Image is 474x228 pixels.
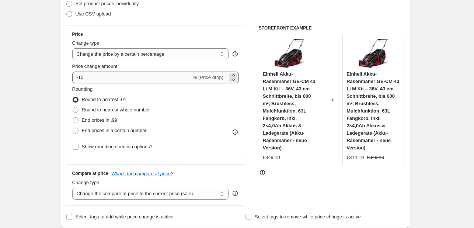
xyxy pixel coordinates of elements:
div: €349.10 [263,154,280,161]
span: Use CSV upload [76,11,111,17]
span: Set product prices individually [76,1,139,6]
strike: €349.10 [367,154,384,161]
h6: STOREFRONT EXAMPLE [259,25,404,31]
span: End prices in .99 [82,117,118,123]
h3: Price [72,31,83,37]
input: -15 [72,72,191,83]
img: 71ECypU3KqL._AC_SL1500_80x.jpg [359,39,388,68]
h3: Compare at price [72,170,108,176]
button: What's the compare at price? [111,171,174,176]
span: Show rounding direction options? [82,144,153,149]
span: Round to nearest whole number [82,107,150,113]
div: help [231,50,239,58]
span: End prices in a certain number [82,128,147,133]
div: €314.19 [346,154,364,161]
span: Select tags to remove while price change is active [255,214,361,220]
span: Round to nearest .01 [82,97,126,102]
span: Change type [72,180,100,185]
span: Select tags to add while price change is active [76,214,174,220]
span: % (Price drop) [193,75,223,80]
span: Rounding [72,86,93,92]
span: Einhell Akku-Rasenmäher GE-CM 43 Li M Kit – 36V, 43 cm Schnittbreite, bis 600 m², Brushless, Mulc... [263,71,316,151]
img: 71ECypU3KqL._AC_SL1500_80x.jpg [275,39,304,68]
span: Price change amount [72,63,118,69]
span: Change type [72,40,100,46]
div: help [231,190,239,197]
span: Einhell Akku-Rasenmäher GE-CM 43 Li M Kit – 36V, 43 cm Schnittbreite, bis 600 m², Brushless, Mulc... [346,71,399,151]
